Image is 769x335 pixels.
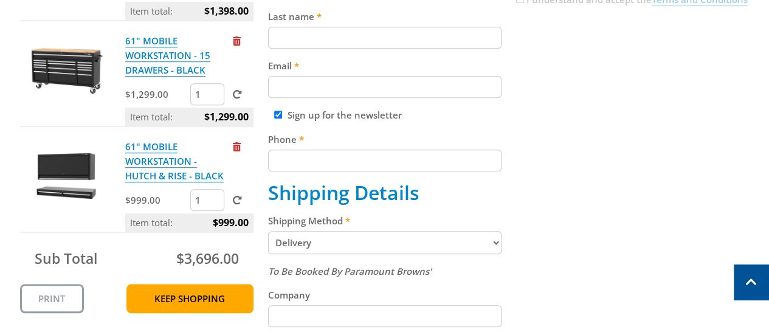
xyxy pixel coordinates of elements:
p: Item total: [125,213,253,232]
span: $999.00 [212,213,248,232]
input: Please enter your telephone number. [268,150,502,171]
label: Shipping Method [268,213,502,228]
p: $1,299.00 [125,87,188,102]
h2: Shipping Details [268,181,502,204]
select: Please select a shipping method. [268,231,502,254]
label: Sign up for the newsletter [288,109,402,121]
img: 61" MOBILE WORKSTATION - HUTCH & RISE - BLACK [30,139,103,212]
img: 61" MOBILE WORKSTATION - 15 DRAWERS - BLACK [30,33,103,106]
label: Email [268,58,502,73]
input: Please enter your last name. [268,27,502,49]
label: Last name [268,9,502,24]
label: Phone [268,132,502,147]
a: 61" MOBILE WORKSTATION - HUTCH & RISE - BLACK [125,140,224,182]
input: Please enter your email address. [268,76,502,98]
p: $999.00 [125,193,188,207]
span: $3,696.00 [176,249,238,268]
p: Item total: [125,2,253,20]
span: $1,299.00 [204,108,248,126]
em: To Be Booked By Paramount Browns' [268,265,432,277]
label: Company [268,288,502,302]
span: $1,398.00 [204,2,248,20]
a: Remove from cart [233,140,241,153]
span: Sub Total [35,249,97,268]
p: Item total: [125,108,253,126]
a: Remove from cart [233,35,241,47]
a: Keep Shopping [126,284,253,313]
a: 61" MOBILE WORKSTATION - 15 DRAWERS - BLACK [125,35,210,77]
a: Print [20,284,84,313]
